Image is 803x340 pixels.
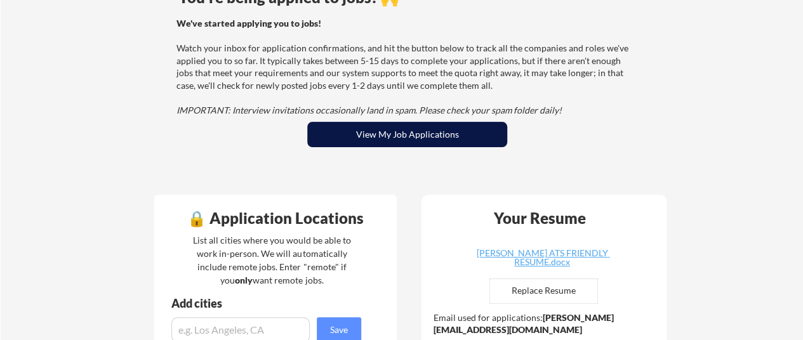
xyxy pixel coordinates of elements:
div: [PERSON_NAME] ATS FRIENDLY RESUME.docx [467,249,618,266]
em: IMPORTANT: Interview invitations occasionally land in spam. Please check your spam folder daily! [176,105,562,115]
button: View My Job Applications [307,122,507,147]
div: 🔒 Application Locations [157,211,394,226]
div: Your Resume [477,211,602,226]
div: List all cities where you would be able to work in-person. We will automatically include remote j... [185,233,359,287]
strong: only [235,275,253,285]
div: Add cities [171,297,364,309]
a: [PERSON_NAME] ATS FRIENDLY RESUME.docx [467,249,618,268]
strong: [PERSON_NAME][EMAIL_ADDRESS][DOMAIN_NAME] [434,312,614,336]
strong: We've started applying you to jobs! [176,18,321,29]
div: Watch your inbox for application confirmations, and hit the button below to track all the compani... [176,17,634,117]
